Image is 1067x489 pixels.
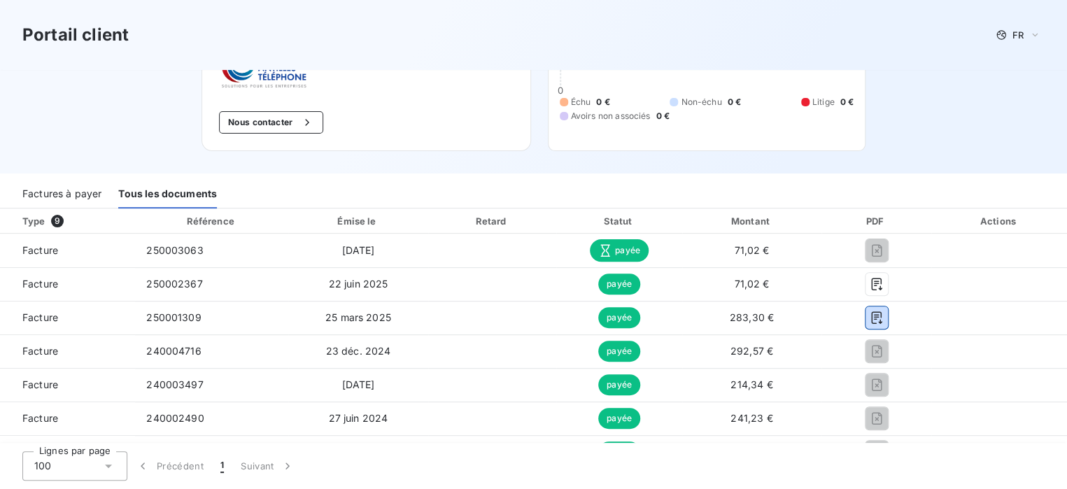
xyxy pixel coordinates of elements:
span: Non-échu [681,96,721,108]
div: Type [14,214,132,228]
span: Facture [11,311,124,325]
span: 241,23 € [730,412,772,424]
button: Précédent [127,451,212,481]
span: 100 [34,459,51,473]
div: Émise le [291,214,425,228]
button: 1 [212,451,232,481]
span: Facture [11,411,124,425]
span: 250001309 [146,311,201,323]
div: PDF [824,214,928,228]
button: Suivant [232,451,303,481]
span: payée [598,374,640,395]
span: 292,57 € [730,345,773,357]
span: Avoirs non associés [571,110,651,122]
span: Litige [812,96,835,108]
span: payée [598,408,640,429]
span: 0 € [596,96,609,108]
h3: Portail client [22,22,129,48]
span: Facture [11,344,124,358]
span: 71,02 € [734,278,769,290]
div: Factures à payer [22,179,101,208]
span: Facture [11,277,124,291]
span: 71,02 € [734,244,769,256]
span: 0 [557,85,563,96]
span: 0 € [840,96,854,108]
div: Montant [685,214,819,228]
span: [DATE] [341,244,374,256]
span: 240003497 [146,378,203,390]
span: Facture [11,378,124,392]
span: 0 € [727,96,740,108]
div: Retard [431,214,554,228]
span: Échu [571,96,591,108]
span: 240002490 [146,412,204,424]
span: 240004716 [146,345,201,357]
span: 250002367 [146,278,202,290]
span: 9 [51,215,64,227]
span: Facture [11,243,124,257]
span: 23 déc. 2024 [325,345,390,357]
span: 22 juin 2025 [328,278,388,290]
span: 27 juin 2024 [328,412,388,424]
span: payée [598,341,640,362]
div: Actions [934,214,1064,228]
span: payée [598,307,640,328]
span: 250003063 [146,244,203,256]
span: FR [1012,29,1024,41]
span: 283,30 € [730,311,774,323]
span: 214,34 € [730,378,772,390]
span: payée [598,441,640,462]
div: Référence [187,215,234,227]
span: 1 [220,459,224,473]
div: Statut [559,214,679,228]
span: 25 mars 2025 [325,311,391,323]
span: 0 € [656,110,669,122]
div: Tous les documents [118,179,217,208]
span: payée [598,274,640,295]
button: Nous contacter [219,111,323,134]
span: [DATE] [341,378,374,390]
span: payée [590,239,649,262]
